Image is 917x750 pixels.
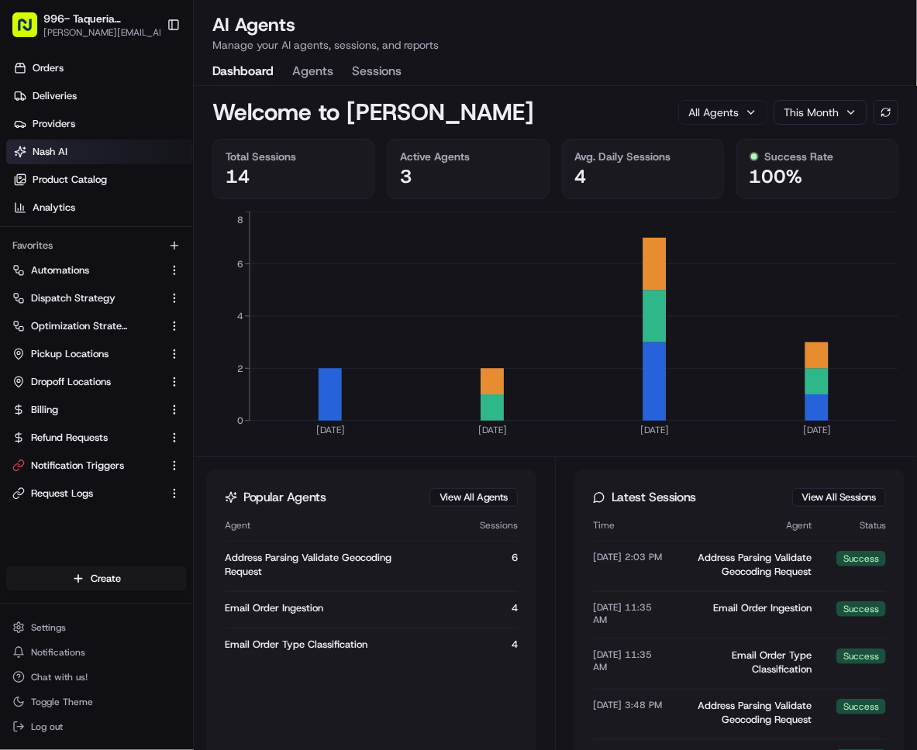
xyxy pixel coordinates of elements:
a: Analytics [6,195,193,220]
h1: Welcome to [PERSON_NAME] [212,98,534,126]
a: Nash AI [6,139,193,164]
button: Start new chat [264,151,282,170]
span: Dropoff Locations [31,375,111,389]
button: Log out [6,716,187,738]
div: 💻 [131,346,143,359]
button: Create [6,566,187,591]
span: Nash AI [33,145,67,159]
div: Agent [681,519,812,532]
span: ezil cloma [48,280,95,293]
div: success [836,649,886,664]
a: Refund Requests [12,431,162,445]
tspan: 6 [237,258,243,270]
a: Notification Triggers [12,459,162,473]
tspan: [DATE] [478,424,507,436]
div: 6 [440,551,518,579]
span: Active Agents [400,149,470,164]
div: Favorites [6,233,187,258]
span: 4 [575,164,588,189]
a: Billing [12,403,162,417]
span: [DATE] [107,280,139,293]
span: Notification Triggers [31,459,124,473]
span: Avg. Daily Sessions [575,149,671,164]
a: Request Logs [12,487,162,501]
div: success [836,699,886,714]
button: Agents [292,59,333,85]
a: View All Sessions [802,490,876,504]
tspan: 0 [237,415,243,427]
a: Dispatch Strategy [12,291,162,305]
button: View All Agents [429,488,518,507]
div: 4 [440,601,518,615]
div: Sessions [440,519,518,532]
a: Powered byPylon [109,382,188,394]
span: Product Catalog [33,173,107,187]
span: Refund Requests [31,431,108,445]
div: Email Order Ingestion [681,601,812,626]
span: Success Rate [765,149,834,164]
span: Chat with us! [31,671,88,683]
a: Automations [12,263,162,277]
tspan: 4 [237,310,243,322]
div: Email Order Type Classification [225,638,428,652]
button: Dispatch Strategy [6,286,187,311]
div: [DATE] 11:35 AM [593,649,668,676]
span: Request Logs [31,487,93,501]
button: Settings [6,617,187,638]
span: [DATE] [115,239,147,251]
button: 996- Taqueria [GEOGRAPHIC_DATA]- [GEOGRAPHIC_DATA][PERSON_NAME][EMAIL_ADDRESS][DOMAIN_NAME] [6,6,160,43]
a: Dropoff Locations [12,375,162,389]
span: API Documentation [147,345,249,360]
a: View All Agents [440,490,508,504]
span: Orders [33,61,64,75]
tspan: 2 [237,363,243,375]
div: Past conversations [16,200,104,212]
h1: AI Agents [212,12,439,37]
div: Address Parsing Validate Geocoding Request [225,551,428,579]
button: Request Logs [6,481,187,506]
a: Providers [6,112,193,136]
button: Dashboard [212,59,274,85]
span: Deliveries [33,89,77,103]
button: Refund Requests [6,425,187,450]
button: 996- Taqueria [GEOGRAPHIC_DATA]- [GEOGRAPHIC_DATA] [43,11,156,26]
span: Toggle Theme [31,696,93,708]
span: Pickup Locations [31,347,109,361]
span: Pylon [154,383,188,394]
p: Welcome 👋 [16,60,282,85]
a: 📗Knowledge Base [9,339,125,366]
a: Optimization Strategy [12,319,162,333]
div: 📗 [16,346,28,359]
button: All Agents [678,100,767,125]
button: Sessions [352,59,402,85]
tspan: 8 [237,214,243,226]
button: Notification Triggers [6,453,187,478]
div: Address Parsing Validate Geocoding Request [681,551,812,579]
div: Address Parsing Validate Geocoding Request [681,699,812,727]
span: Billing [31,403,58,417]
button: Refresh data [874,100,898,125]
span: This Month [784,105,839,120]
span: 100% [750,164,803,189]
img: Nash [16,14,47,45]
div: success [836,601,886,617]
a: Deliveries [6,84,193,108]
button: Dropoff Locations [6,370,187,394]
p: Manage your AI agents, sessions, and reports [212,37,439,53]
button: Chat with us! [6,666,187,688]
div: Email Order Ingestion [225,601,428,615]
span: Automations [31,263,89,277]
span: Settings [31,621,66,634]
a: Orders [6,56,193,81]
div: We're available if you need us! [70,162,213,174]
img: 1736555255976-a54dd68f-1ca7-489b-9aae-adbdc363a1c4 [16,146,43,174]
div: Status [824,519,886,532]
div: [DATE] 3:48 PM [593,699,668,727]
tspan: [DATE] [316,424,345,436]
button: [PERSON_NAME][EMAIL_ADDRESS][DOMAIN_NAME] [43,26,173,39]
span: nakirzaman [48,239,102,251]
div: 4 [440,638,518,652]
button: Notifications [6,642,187,663]
button: Toggle Theme [6,691,187,713]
